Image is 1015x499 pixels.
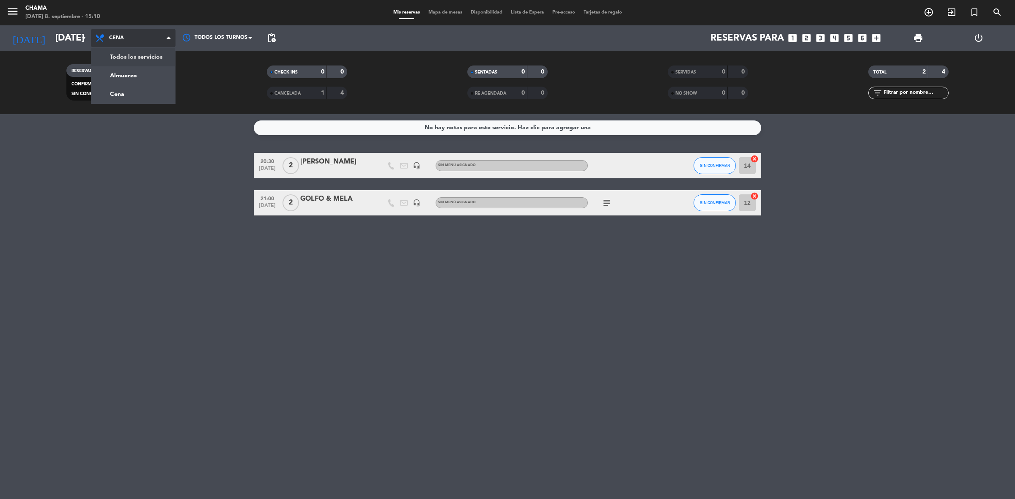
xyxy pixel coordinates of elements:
span: SENTADAS [475,70,497,74]
i: looks_one [787,33,798,44]
i: looks_4 [829,33,840,44]
strong: 0 [541,90,546,96]
span: Cena [109,35,124,41]
strong: 1 [321,90,324,96]
a: Cena [91,85,175,104]
span: Sin menú asignado [438,164,476,167]
span: Reservas para [710,33,784,44]
span: [DATE] [257,166,278,175]
a: Todos los servicios [91,48,175,66]
a: Almuerzo [91,66,175,85]
i: menu [6,5,19,18]
span: Tarjetas de regalo [579,10,626,15]
span: Lista de Espera [507,10,548,15]
span: 20:30 [257,156,278,166]
span: SIN CONFIRMAR [700,200,730,205]
i: filter_list [872,88,883,98]
button: SIN CONFIRMAR [694,157,736,174]
span: Mapa de mesas [424,10,466,15]
strong: 0 [521,69,525,75]
span: [DATE] [257,203,278,213]
strong: 2 [922,69,926,75]
div: [DATE] 8. septiembre - 15:10 [25,13,100,21]
i: looks_5 [843,33,854,44]
i: cancel [750,155,759,163]
span: Sin menú asignado [438,201,476,204]
span: Disponibilidad [466,10,507,15]
i: looks_3 [815,33,826,44]
i: search [992,7,1002,17]
i: subject [602,198,612,208]
div: LOG OUT [948,25,1009,51]
span: print [913,33,923,43]
strong: 4 [340,90,346,96]
strong: 0 [340,69,346,75]
span: Mis reservas [389,10,424,15]
div: [PERSON_NAME] [300,156,372,167]
div: CHAMA [25,4,100,13]
i: add_circle_outline [924,7,934,17]
i: arrow_drop_down [79,33,89,43]
div: No hay notas para este servicio. Haz clic para agregar una [425,123,591,133]
i: power_settings_new [974,33,984,43]
span: TOTAL [873,70,886,74]
span: RE AGENDADA [475,91,506,95]
span: SIN CONFIRMAR [71,92,105,96]
strong: 0 [321,69,324,75]
strong: 0 [722,69,725,75]
button: menu [6,5,19,21]
span: Pre-acceso [548,10,579,15]
strong: 0 [741,90,746,96]
span: 2 [283,194,299,211]
span: CONFIRMADA [71,82,101,86]
i: headset_mic [413,199,420,207]
span: NO SHOW [675,91,697,95]
i: looks_6 [857,33,868,44]
span: SIN CONFIRMAR [700,163,730,168]
strong: 0 [521,90,525,96]
i: add_box [871,33,882,44]
i: turned_in_not [969,7,979,17]
i: [DATE] [6,29,51,47]
strong: 4 [942,69,947,75]
span: CANCELADA [274,91,301,95]
strong: 0 [541,69,546,75]
i: cancel [750,192,759,200]
i: headset_mic [413,162,420,169]
span: SERVIDAS [675,70,696,74]
i: looks_two [801,33,812,44]
div: GOLFO & MELA [300,194,372,205]
i: exit_to_app [946,7,957,17]
span: pending_actions [266,33,277,43]
span: CHECK INS [274,70,298,74]
strong: 0 [722,90,725,96]
span: 2 [283,157,299,174]
strong: 0 [741,69,746,75]
span: RESERVADAS [71,69,99,73]
span: 21:00 [257,193,278,203]
input: Filtrar por nombre... [883,88,948,98]
button: SIN CONFIRMAR [694,194,736,211]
